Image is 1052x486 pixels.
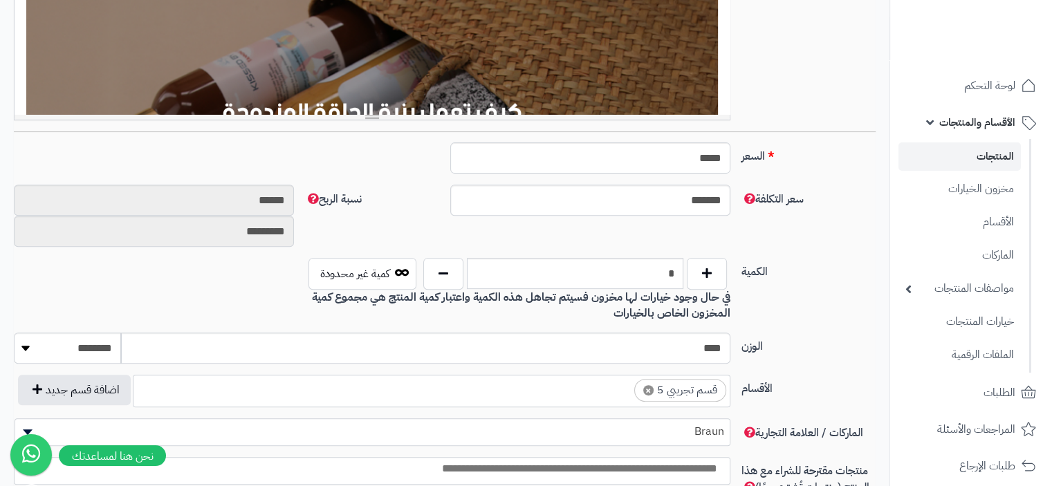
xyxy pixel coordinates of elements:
[898,413,1044,446] a: المراجعات والأسئلة
[898,376,1044,409] a: الطلبات
[898,174,1021,204] a: مخزون الخيارات
[312,289,730,321] b: في حال وجود خيارات لها مخزون فسيتم تجاهل هذه الكمية واعتبار كمية المنتج هي مجموع كمية المخزون الخ...
[898,241,1021,270] a: الماركات
[18,375,131,405] button: اضافة قسم جديد
[15,418,730,446] span: Braun
[937,420,1015,439] span: المراجعات والأسئلة
[741,191,804,207] span: سعر التكلفة
[959,456,1015,476] span: طلبات الإرجاع
[984,383,1015,402] span: الطلبات
[736,258,881,280] label: الكمية
[643,385,654,395] span: ×
[898,307,1021,337] a: خيارات المنتجات
[15,421,730,442] span: Braun
[736,375,881,397] label: الأقسام
[898,69,1044,102] a: لوحة التحكم
[939,113,1015,132] span: الأقسام والمنتجات
[736,333,881,355] label: الوزن
[898,207,1021,237] a: الأقسام
[305,191,362,207] span: نسبة الربح
[898,449,1044,483] a: طلبات الإرجاع
[898,274,1021,303] a: مواصفات المنتجات
[964,76,1015,95] span: لوحة التحكم
[958,10,1039,39] img: logo-2.png
[634,379,726,402] li: قسم تجريبي 5
[741,424,863,441] span: الماركات / العلامة التجارية
[898,340,1021,370] a: الملفات الرقمية
[898,142,1021,171] a: المنتجات
[736,142,881,165] label: السعر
